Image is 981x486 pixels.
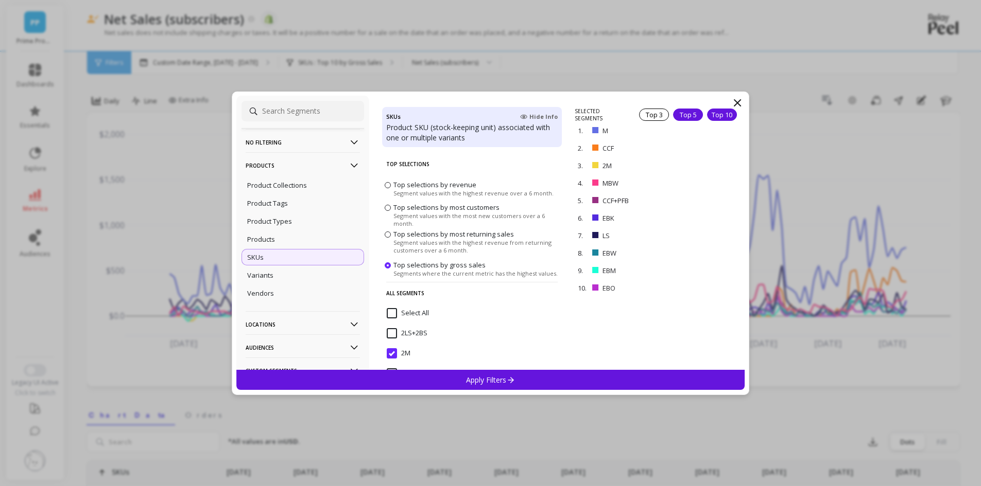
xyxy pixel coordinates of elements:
[578,231,588,240] p: 7.
[603,231,674,240] p: LS
[578,161,588,170] p: 3.
[246,152,360,178] p: Products
[386,153,558,175] p: Top Selections
[578,126,588,135] p: 1.
[393,203,500,212] span: Top selections by most customers
[247,199,288,208] p: Product Tags
[387,368,448,379] span: 2M+2MBW+2LS
[603,178,678,188] p: MBW
[575,107,627,122] p: SELECTED SEGMENTS
[603,283,677,293] p: EBO
[247,253,264,262] p: SKUs
[246,129,360,155] p: No filtering
[578,196,588,205] p: 5.
[578,266,588,275] p: 9.
[246,357,360,384] p: Custom Segments
[603,143,676,153] p: CCF
[247,217,292,226] p: Product Types
[386,282,558,304] p: All Segments
[246,334,360,361] p: Audiences
[386,111,401,122] h4: SKUs
[393,260,486,269] span: Top selections by gross sales
[393,212,559,227] span: Segment values with the most new customers over a 6 month.
[707,109,737,121] div: Top 10
[393,239,559,254] span: Segment values with the highest revenue from returning customers over a 6 month.
[246,311,360,337] p: Locations
[393,189,554,196] span: Segment values with the highest revenue over a 6 month.
[247,271,273,280] p: Variants
[247,181,307,190] p: Product Collections
[387,348,410,358] span: 2M
[603,213,676,223] p: EBK
[639,109,669,121] div: Top 3
[242,101,364,121] input: Search Segments
[603,126,673,135] p: M
[247,235,275,244] p: Products
[393,229,514,239] span: Top selections by most returning sales
[578,283,588,293] p: 10.
[578,178,588,188] p: 4.
[466,375,515,385] p: Apply Filters
[393,179,476,189] span: Top selections by revenue
[603,196,683,205] p: CCF+PFB
[603,161,675,170] p: 2M
[603,266,677,275] p: EBM
[247,289,274,298] p: Vendors
[603,248,677,258] p: EBW
[673,109,703,121] div: Top 5
[520,113,558,121] span: Hide Info
[386,122,558,143] p: Product SKU (stock-keeping unit) associated with one or multiple variants
[387,328,427,338] span: 2LS+2BS
[387,308,429,318] span: Select All
[578,248,588,258] p: 8.
[393,269,558,277] span: Segments where the current metric has the highest values.
[578,143,588,153] p: 2.
[578,213,588,223] p: 6.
